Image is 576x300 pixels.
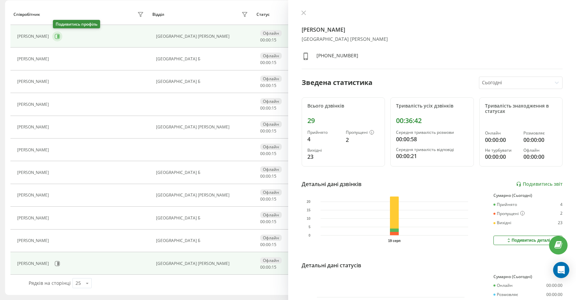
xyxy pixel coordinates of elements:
div: 25 [75,280,81,287]
h4: [PERSON_NAME] [302,26,563,34]
div: 00:00:00 [523,136,557,144]
div: Онлайн [485,131,518,136]
div: 2 [346,136,379,144]
span: 00 [260,105,265,111]
div: 4 [560,202,563,207]
div: [GEOGRAPHIC_DATA] [PERSON_NAME] [156,193,250,198]
div: [PERSON_NAME] [17,125,51,129]
span: 00 [266,173,271,179]
span: 00 [260,151,265,156]
div: [PERSON_NAME] [17,238,51,243]
div: Вихідні [307,148,341,153]
div: : : [260,129,276,133]
span: 15 [272,264,276,270]
div: [GEOGRAPHIC_DATA] [PERSON_NAME] [156,34,250,39]
div: [GEOGRAPHIC_DATA] Б [156,57,250,61]
div: Детальні дані дзвінків [302,180,362,188]
div: 00:00:21 [396,152,468,160]
div: Сумарно (Сьогодні) [493,193,563,198]
div: Детальні дані статусів [302,261,361,269]
span: Рядків на сторінці [29,280,71,286]
a: Подивитись звіт [516,181,563,187]
div: 23 [307,153,341,161]
span: 15 [272,219,276,224]
span: 00 [260,60,265,65]
div: [GEOGRAPHIC_DATA] Б [156,170,250,175]
div: Відділ [152,12,164,17]
div: 4 [307,135,341,143]
div: [PERSON_NAME] [17,34,51,39]
div: Сумарно (Сьогодні) [493,274,563,279]
div: Середня тривалість розмови [396,130,468,135]
div: : : [260,197,276,202]
text: 10 [307,217,311,220]
text: 0 [308,234,310,237]
text: 20 [307,200,311,204]
div: [PERSON_NAME] [17,79,51,84]
div: [PERSON_NAME] [17,148,51,152]
div: [GEOGRAPHIC_DATA] Б [156,216,250,220]
div: : : [260,151,276,156]
span: 00 [260,242,265,247]
div: Вихідні [493,220,511,225]
span: 00 [260,128,265,134]
div: Офлайн [260,53,282,59]
span: 15 [272,242,276,247]
div: [GEOGRAPHIC_DATA] Б [156,238,250,243]
div: Онлайн [493,283,513,288]
div: Офлайн [260,257,282,264]
span: 00 [266,128,271,134]
div: Статус [256,12,270,17]
span: 00 [266,264,271,270]
div: Офлайн [260,76,282,82]
span: 00 [260,173,265,179]
span: 00 [266,83,271,88]
div: Розмовляє [523,131,557,136]
div: Зведена статистика [302,78,372,88]
span: 00 [266,60,271,65]
text: 15 [307,208,311,212]
div: Офлайн [260,30,282,36]
span: 00 [266,242,271,247]
div: 00:00:00 [546,283,563,288]
div: Прийнято [493,202,517,207]
div: Open Intercom Messenger [553,262,569,278]
div: [GEOGRAPHIC_DATA] [PERSON_NAME] [302,36,563,42]
text: 5 [308,225,310,229]
div: 00:00:00 [485,136,518,144]
span: 15 [272,151,276,156]
div: 23 [558,220,563,225]
div: Не турбувати [485,148,518,153]
div: Офлайн [260,235,282,241]
div: : : [260,174,276,179]
div: [GEOGRAPHIC_DATA] [PERSON_NAME] [156,261,250,266]
div: Офлайн [523,148,557,153]
span: 15 [272,60,276,65]
div: 00:36:42 [396,117,468,125]
div: Пропущені [493,211,525,216]
div: Прийнято [307,130,341,135]
div: Офлайн [260,212,282,218]
span: 15 [272,83,276,88]
div: Офлайн [260,121,282,127]
span: 15 [272,128,276,134]
div: : : [260,265,276,270]
div: [PERSON_NAME] [17,216,51,220]
span: 00 [260,83,265,88]
div: 29 [307,117,380,125]
text: 19 серп [388,239,400,243]
div: [PERSON_NAME] [17,170,51,175]
span: 15 [272,105,276,111]
div: : : [260,38,276,42]
span: 00 [266,105,271,111]
span: 00 [260,37,265,43]
div: : : [260,83,276,88]
span: 15 [272,196,276,202]
div: [PERSON_NAME] [17,193,51,198]
span: 00 [266,37,271,43]
div: Офлайн [260,98,282,104]
div: Офлайн [260,189,282,196]
span: 15 [272,173,276,179]
span: 00 [266,151,271,156]
div: : : [260,60,276,65]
